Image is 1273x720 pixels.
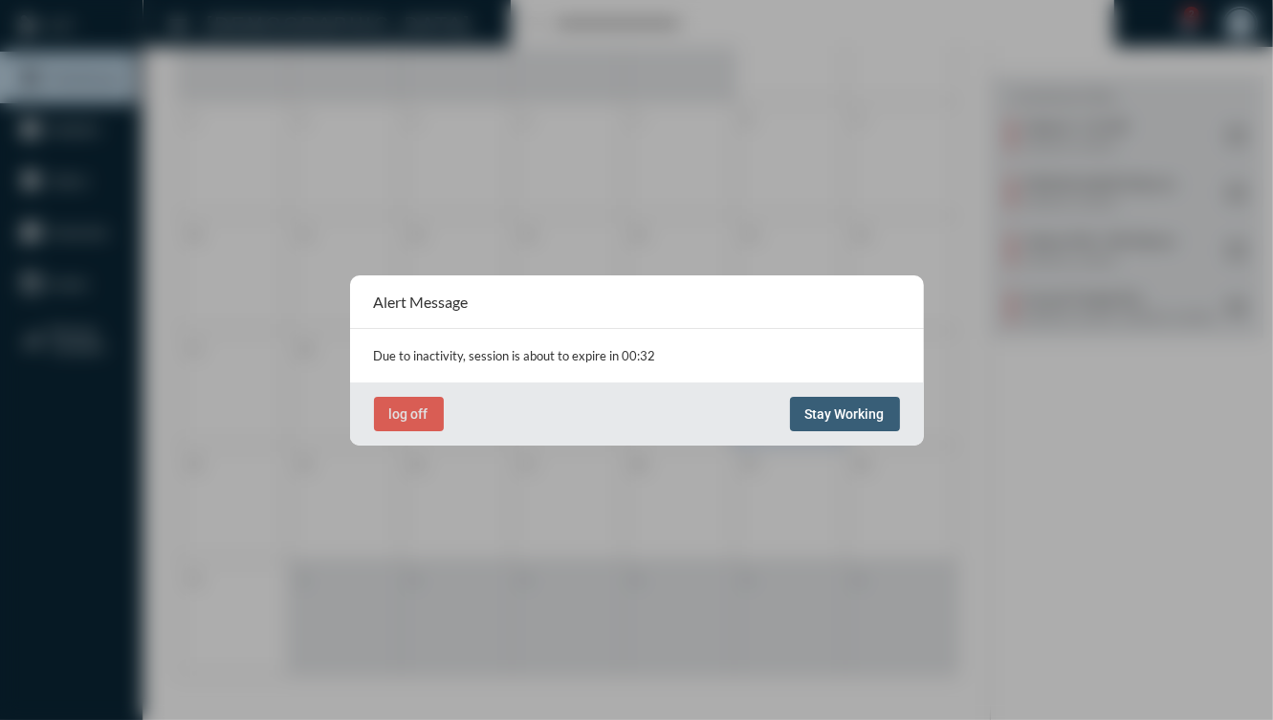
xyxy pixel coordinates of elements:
[389,406,428,422] span: log off
[805,406,885,422] span: Stay Working
[374,293,469,311] h2: Alert Message
[374,348,900,363] p: Due to inactivity, session is about to expire in 00:32
[790,397,900,431] button: Stay Working
[374,397,444,431] button: log off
